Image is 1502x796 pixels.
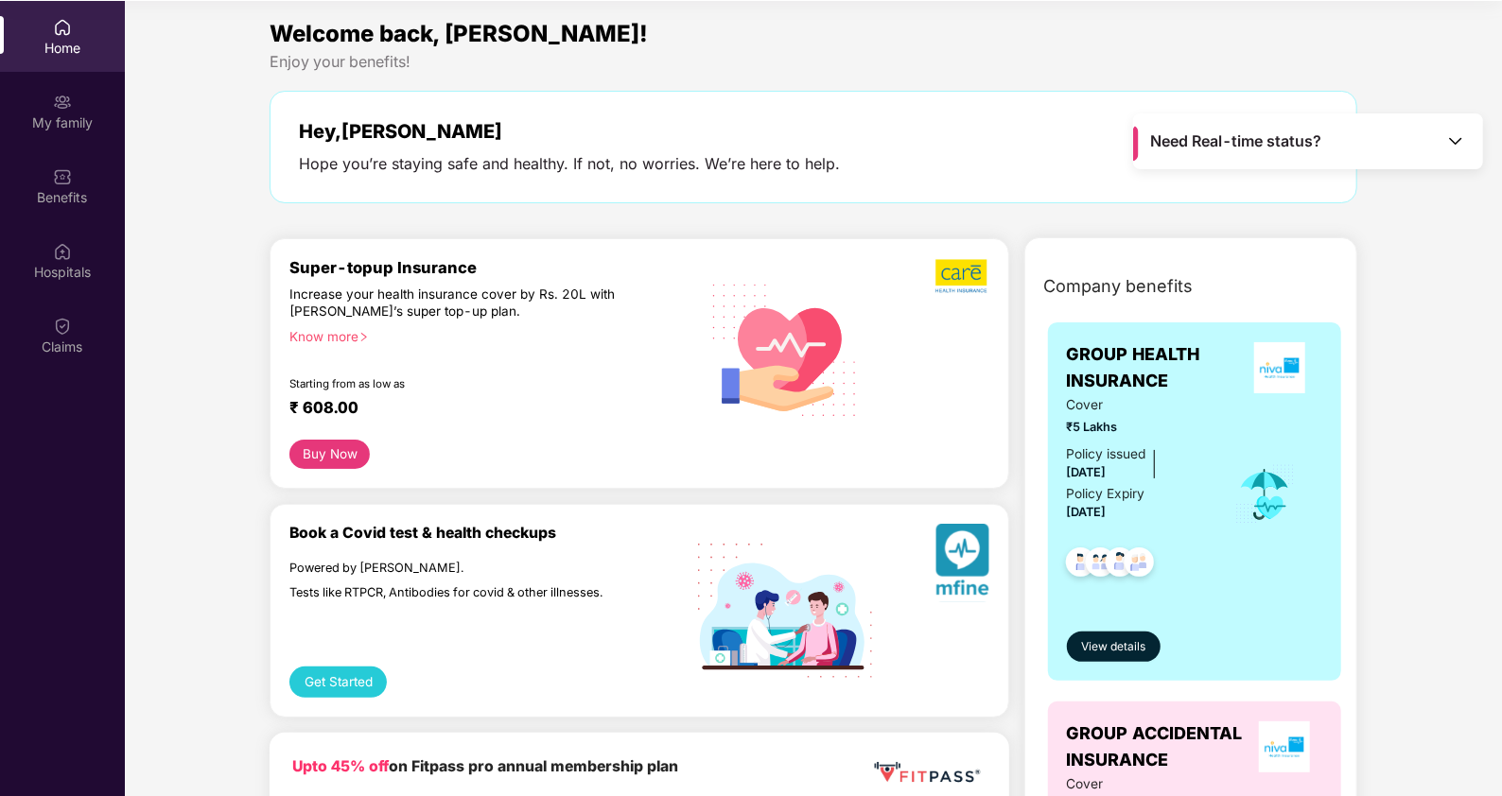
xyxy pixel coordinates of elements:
[1044,273,1194,300] span: Company benefits
[698,260,873,438] img: svg+xml;base64,PHN2ZyB4bWxucz0iaHR0cDovL3d3dy53My5vcmcvMjAwMC9zdmciIHhtbG5zOnhsaW5rPSJodHRwOi8vd3...
[289,561,616,577] div: Powered by [PERSON_NAME].
[289,286,616,320] div: Increase your health insurance cover by Rs. 20L with [PERSON_NAME]’s super top-up plan.
[1234,463,1296,526] img: icon
[358,332,369,342] span: right
[1151,131,1322,151] span: Need Real-time status?
[1097,542,1144,588] img: svg+xml;base64,PHN2ZyB4bWxucz0iaHR0cDovL3d3dy53My5vcmcvMjAwMC9zdmciIHdpZHRoPSI0OC45NDMiIGhlaWdodD...
[53,317,72,336] img: svg+xml;base64,PHN2ZyBpZD0iQ2xhaW0iIHhtbG5zPSJodHRwOi8vd3d3LnczLm9yZy8yMDAwL3N2ZyIgd2lkdGg9IjIwIi...
[289,377,617,390] div: Starting from as low as
[1067,720,1247,774] span: GROUP ACCIDENTAL INSURANCE
[1116,542,1162,588] img: svg+xml;base64,PHN2ZyB4bWxucz0iaHR0cDovL3d3dy53My5vcmcvMjAwMC9zdmciIHdpZHRoPSI0OC45NDMiIGhlaWdodD...
[289,258,697,277] div: Super-topup Insurance
[289,524,697,542] div: Book a Covid test & health checkups
[1067,395,1209,416] span: Cover
[1067,444,1146,465] div: Policy issued
[299,154,840,174] div: Hope you’re staying safe and healthy. If not, no worries. We’re here to help.
[1057,542,1104,588] img: svg+xml;base64,PHN2ZyB4bWxucz0iaHR0cDovL3d3dy53My5vcmcvMjAwMC9zdmciIHdpZHRoPSI0OC45NDMiIGhlaWdodD...
[299,120,840,143] div: Hey, [PERSON_NAME]
[1067,465,1107,479] span: [DATE]
[53,167,72,186] img: svg+xml;base64,PHN2ZyBpZD0iQmVuZWZpdHMiIHhtbG5zPSJodHRwOi8vd3d3LnczLm9yZy8yMDAwL3N2ZyIgd2lkdGg9Ij...
[270,52,1356,72] div: Enjoy your benefits!
[935,524,989,602] img: svg+xml;base64,PHN2ZyB4bWxucz0iaHR0cDovL3d3dy53My5vcmcvMjAwMC9zdmciIHhtbG5zOnhsaW5rPSJodHRwOi8vd3...
[53,242,72,261] img: svg+xml;base64,PHN2ZyBpZD0iSG9zcGl0YWxzIiB4bWxucz0iaHR0cDovL3d3dy53My5vcmcvMjAwMC9zdmciIHdpZHRoPS...
[1254,342,1305,393] img: insurerLogo
[289,328,686,341] div: Know more
[1081,638,1145,656] span: View details
[870,755,984,790] img: fppp.png
[1446,131,1465,150] img: Toggle Icon
[935,258,989,294] img: b5dec4f62d2307b9de63beb79f102df3.png
[1077,542,1124,588] img: svg+xml;base64,PHN2ZyB4bWxucz0iaHR0cDovL3d3dy53My5vcmcvMjAwMC9zdmciIHdpZHRoPSI0OC45MTUiIGhlaWdodD...
[289,585,616,601] div: Tests like RTPCR, Antibodies for covid & other illnesses.
[270,20,648,47] span: Welcome back, [PERSON_NAME]!
[289,440,370,469] button: Buy Now
[53,18,72,37] img: svg+xml;base64,PHN2ZyBpZD0iSG9tZSIgeG1sbnM9Imh0dHA6Ly93d3cudzMub3JnLzIwMDAvc3ZnIiB3aWR0aD0iMjAiIG...
[292,757,678,775] b: on Fitpass pro annual membership plan
[1067,484,1145,505] div: Policy Expiry
[289,398,678,421] div: ₹ 608.00
[1067,505,1107,519] span: [DATE]
[289,666,387,698] button: Get Started
[1067,632,1161,662] button: View details
[1067,341,1238,395] span: GROUP HEALTH INSURANCE
[698,544,873,678] img: svg+xml;base64,PHN2ZyB4bWxucz0iaHR0cDovL3d3dy53My5vcmcvMjAwMC9zdmciIHdpZHRoPSIxOTIiIGhlaWdodD0iMT...
[53,93,72,112] img: svg+xml;base64,PHN2ZyB3aWR0aD0iMjAiIGhlaWdodD0iMjAiIHZpZXdCb3g9IjAgMCAyMCAyMCIgZmlsbD0ibm9uZSIgeG...
[292,757,389,775] b: Upto 45% off
[1067,418,1209,437] span: ₹5 Lakhs
[1259,721,1310,772] img: insurerLogo
[1067,774,1209,795] span: Cover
